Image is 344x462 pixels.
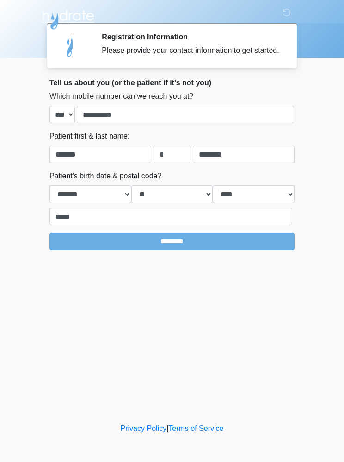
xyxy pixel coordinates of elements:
[102,45,281,56] div: Please provide your contact information to get started.
[49,131,129,142] label: Patient first & last name:
[49,78,295,87] h2: Tell us about you (or the patient if it's not you)
[49,171,161,182] label: Patient's birth date & postal code?
[49,91,193,102] label: Which mobile number can we reach you at?
[56,32,84,60] img: Agent Avatar
[168,424,223,432] a: Terms of Service
[166,424,168,432] a: |
[40,7,96,30] img: Hydrate IV Bar - Flagstaff Logo
[121,424,167,432] a: Privacy Policy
